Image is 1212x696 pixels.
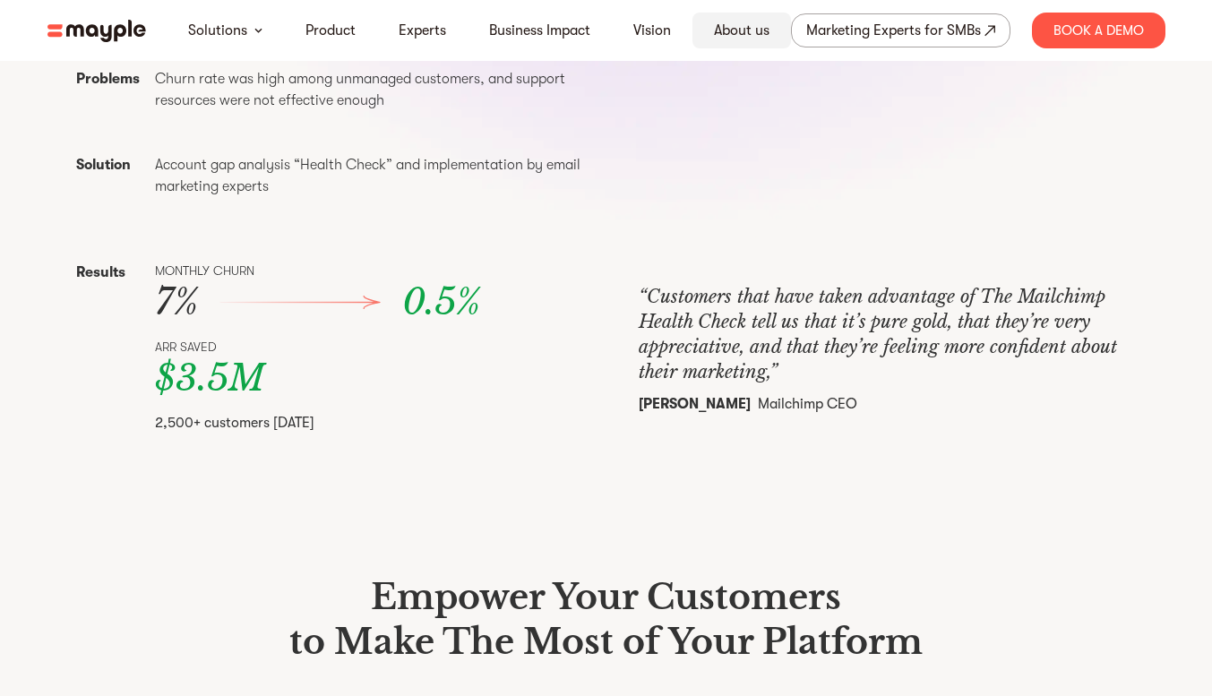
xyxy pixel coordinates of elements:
[254,28,262,33] img: arrow-down
[155,154,596,197] p: Account gap analysis “Health Check” and implementation by email marketing experts
[155,357,563,400] div: $3.5M
[155,68,596,111] p: Churn rate was high among unmanaged customers, and support resources were not effective enough
[305,20,356,41] a: Product
[489,20,590,41] a: Business Impact
[639,395,751,413] div: [PERSON_NAME]
[155,414,563,432] div: 2,500+ customers [DATE]
[76,262,148,283] p: Results
[1032,13,1165,48] div: Book A Demo
[188,20,247,41] a: Solutions
[791,13,1010,47] a: Marketing Experts for SMBs
[399,20,446,41] a: Experts
[633,20,671,41] a: Vision
[639,284,1158,384] p: “Customers that have taken advantage of The Mailchimp Health Check tell us that it’s pure gold, t...
[47,20,146,42] img: mayple-logo
[155,338,563,357] p: ARR Saved
[639,395,1158,413] div: Mailchimp CEO
[806,18,981,43] div: Marketing Experts for SMBs
[155,262,563,280] p: Monthly churn
[402,280,563,323] div: 0.5%
[245,575,967,664] h1: Empower Your Customers to Make The Most of Your Platform
[155,280,563,323] div: 7%
[714,20,769,41] a: About us
[76,154,148,176] p: Solution
[76,68,148,90] p: Problems
[219,296,381,309] img: right arrow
